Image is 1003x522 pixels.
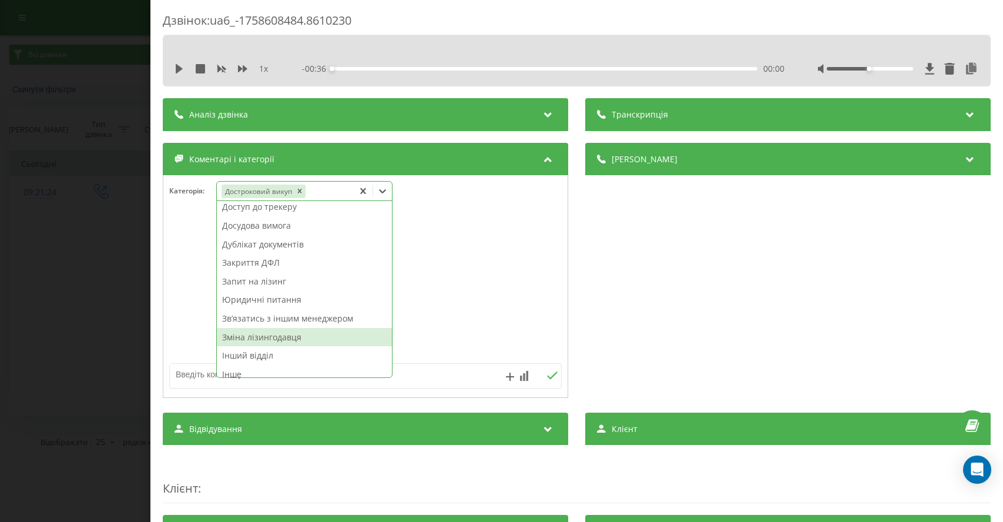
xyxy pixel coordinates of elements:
span: 1 x [259,63,268,75]
div: Інше [217,365,392,384]
div: Запит на лізинг [217,272,392,291]
h4: Категорія : [169,187,216,195]
span: - 00:36 [302,63,332,75]
div: Зміна лізингодавця [217,328,392,347]
div: Accessibility label [867,66,871,71]
div: Досудова вимога [217,216,392,235]
div: Accessibility label [330,66,334,71]
span: Відвідування [189,423,242,435]
span: Клієнт [612,423,638,435]
div: Інший відділ [217,346,392,365]
div: Remove Достроковий викуп [294,185,306,198]
div: Юридичні питання [217,290,392,309]
span: Коментарі і категорії [189,153,274,165]
div: Дзвінок : ua6_-1758608484.8610230 [163,12,991,35]
div: Доступ до трекеру [217,198,392,216]
div: Дублікат документів [217,235,392,254]
div: Достроковий викуп [222,185,294,198]
span: 00:00 [763,63,784,75]
span: Транскрипція [612,109,668,121]
span: Клієнт [163,480,198,496]
div: : [163,457,991,503]
div: Звʼязатись з іншим менеджером [217,309,392,328]
span: [PERSON_NAME] [612,153,677,165]
div: Open Intercom Messenger [963,456,991,484]
span: Аналіз дзвінка [189,109,248,121]
div: Закриття ДФЛ [217,253,392,272]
